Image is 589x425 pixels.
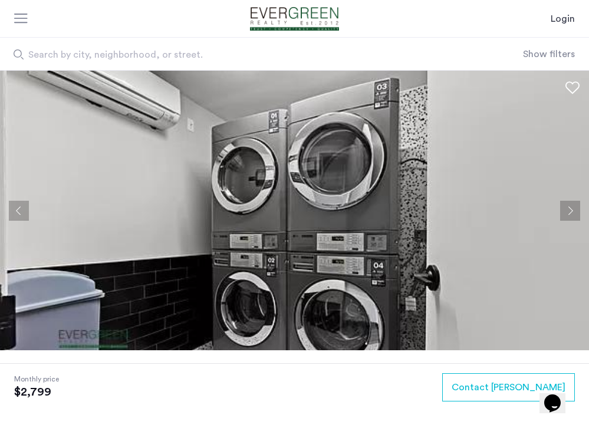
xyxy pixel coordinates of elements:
button: button [442,373,575,401]
span: Contact [PERSON_NAME] [452,380,565,394]
a: Login [551,12,575,26]
img: logo [237,7,353,31]
iframe: chat widget [539,378,577,413]
button: Previous apartment [9,201,29,221]
span: Search by city, neighborhood, or street. [28,48,447,62]
a: Cazamio Logo [237,7,353,31]
button: Show or hide filters [523,47,575,61]
button: Next apartment [560,201,580,221]
span: $2,799 [14,385,59,399]
span: Monthly price [14,373,59,385]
